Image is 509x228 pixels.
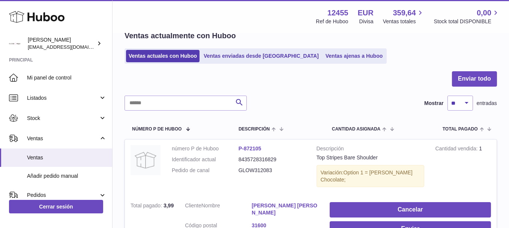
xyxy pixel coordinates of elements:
[201,50,321,62] a: Ventas enviadas desde [GEOGRAPHIC_DATA]
[430,139,497,197] td: 1
[239,127,270,132] span: Descripción
[172,167,239,174] dt: Pedido de canal
[9,38,20,49] img: internalAdmin-12455@internal.huboo.com
[125,31,236,41] h2: Ventas actualmente con Huboo
[27,94,99,102] span: Listados
[239,156,305,163] dd: 8435728316829
[443,127,478,132] span: Total pagado
[383,8,425,25] a: 359,64 Ventas totales
[317,154,424,161] div: Top Stripes Bare Shoulder
[164,202,174,208] span: 3,99
[359,18,374,25] div: Divisa
[316,18,348,25] div: Ref de Huboo
[252,202,318,216] a: [PERSON_NAME] [PERSON_NAME]
[28,44,110,50] span: [EMAIL_ADDRESS][DOMAIN_NAME]
[9,200,103,213] a: Cerrar sesión
[131,202,164,210] strong: Total pagado
[172,156,239,163] dt: Identificador actual
[185,202,252,218] dt: Nombre
[239,167,305,174] dd: GLOW312083
[185,202,201,208] span: Cliente
[393,8,416,18] span: 359,64
[435,145,479,153] strong: Cantidad vendida
[323,50,386,62] a: Ventas ajenas a Huboo
[317,165,424,187] div: Variación:
[424,100,443,107] label: Mostrar
[477,100,497,107] span: entradas
[434,18,500,25] span: Stock total DISPONIBLE
[321,169,413,183] span: Option 1 = [PERSON_NAME] Chocolate;
[332,127,381,132] span: Cantidad ASIGNADA
[239,145,261,151] a: P-872105
[131,145,161,175] img: no-photo.jpg
[383,18,425,25] span: Ventas totales
[452,71,497,87] button: Enviar todo
[477,8,491,18] span: 0,00
[330,202,491,217] button: Cancelar
[28,36,95,51] div: [PERSON_NAME]
[126,50,200,62] a: Ventas actuales con Huboo
[327,8,348,18] strong: 12455
[317,145,424,154] strong: Descripción
[27,74,107,81] span: Mi panel de control
[27,115,99,122] span: Stock
[27,135,99,142] span: Ventas
[27,172,107,180] span: Añadir pedido manual
[27,192,99,199] span: Pedidos
[27,154,107,161] span: Ventas
[132,127,182,132] span: número P de Huboo
[434,8,500,25] a: 0,00 Stock total DISPONIBLE
[358,8,374,18] strong: EUR
[172,145,239,152] dt: número P de Huboo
